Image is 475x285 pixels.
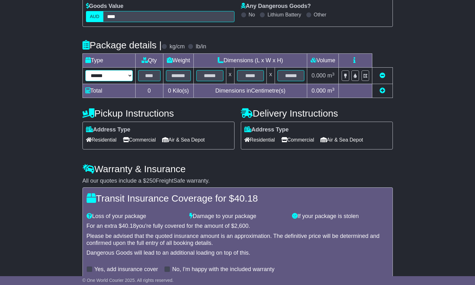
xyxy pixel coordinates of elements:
[135,84,163,98] td: 0
[327,72,335,79] span: m
[87,223,389,230] div: For an extra $ you're fully covered for the amount of $ .
[82,278,174,283] span: © One World Courier 2025. All rights reserved.
[135,54,163,68] td: Qty
[312,72,326,79] span: 0.000
[162,135,205,145] span: Air & Sea Depot
[186,213,289,220] div: Damage to your package
[169,43,185,50] label: kg/cm
[146,178,156,184] span: 250
[82,178,393,185] div: All our quotes include a $ FreightSafe warranty.
[332,87,335,92] sup: 3
[86,135,117,145] span: Residential
[234,223,248,229] span: 2,600
[289,213,392,220] div: If your package is stolen
[82,108,234,118] h4: Pickup Instructions
[83,213,186,220] div: Loss of your package
[241,108,393,118] h4: Delivery Instructions
[168,88,171,94] span: 0
[163,54,193,68] td: Weight
[314,12,326,18] label: Other
[241,3,311,10] label: Any Dangerous Goods?
[194,54,307,68] td: Dimensions (L x W x H)
[312,88,326,94] span: 0.000
[380,72,385,79] a: Remove this item
[244,126,289,133] label: Address Type
[82,164,393,174] h4: Warranty & Insurance
[82,40,162,50] h4: Package details |
[86,126,131,133] label: Address Type
[82,84,135,98] td: Total
[320,135,363,145] span: Air & Sea Depot
[82,54,135,68] td: Type
[307,54,339,68] td: Volume
[267,68,275,84] td: x
[194,84,307,98] td: Dimensions in Centimetre(s)
[86,3,124,10] label: Goods Value
[196,43,206,50] label: lb/in
[94,266,158,273] label: Yes, add insurance cover
[281,135,314,145] span: Commercial
[163,84,193,98] td: Kilo(s)
[87,250,389,257] div: Dangerous Goods will lead to an additional loading on top of this.
[172,266,275,273] label: No, I'm happy with the included warranty
[122,223,136,229] span: 40.18
[332,72,335,76] sup: 3
[87,233,389,246] div: Please be advised that the quoted insurance amount is an approximation. The definitive price will...
[234,193,258,203] span: 40.18
[267,12,301,18] label: Lithium Battery
[86,11,104,22] label: AUD
[123,135,156,145] span: Commercial
[226,68,234,84] td: x
[87,193,389,203] h4: Transit Insurance Coverage for $
[249,12,255,18] label: No
[244,135,275,145] span: Residential
[380,88,385,94] a: Add new item
[327,88,335,94] span: m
